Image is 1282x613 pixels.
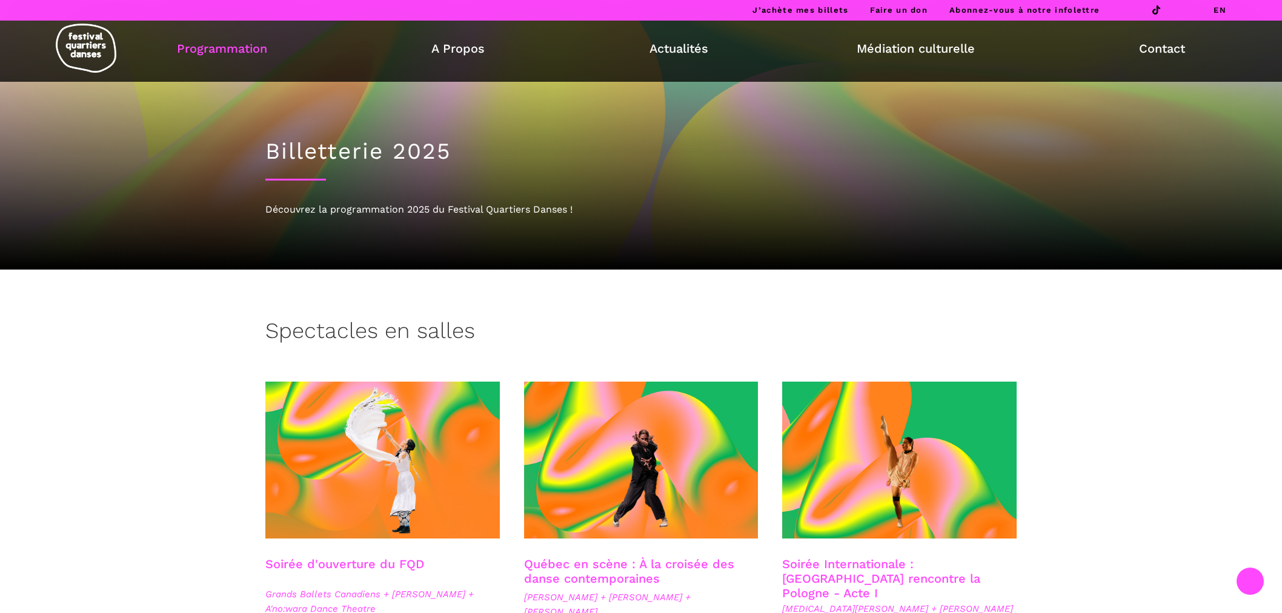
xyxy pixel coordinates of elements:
[870,5,928,15] a: Faire un don
[431,38,500,59] a: A Propos
[857,38,991,59] a: Médiation culturelle
[524,557,734,586] a: Québec en scène : À la croisée des danse contemporaines
[649,38,708,59] a: Actualités
[265,557,424,571] a: Soirée d'ouverture du FQD
[949,5,1100,15] a: Abonnez-vous à notre infolettre
[752,5,848,15] a: J’achète mes billets
[265,318,475,348] h3: Spectacles en salles
[1214,5,1226,15] a: EN
[782,557,980,600] a: Soirée Internationale : [GEOGRAPHIC_DATA] rencontre la Pologne - Acte I
[265,138,1017,165] h1: Billetterie 2025
[56,24,116,73] img: logo-fqd-med
[265,202,1017,217] div: Découvrez la programmation 2025 du Festival Quartiers Danses !
[177,38,283,59] a: Programmation
[1139,38,1185,59] a: Contact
